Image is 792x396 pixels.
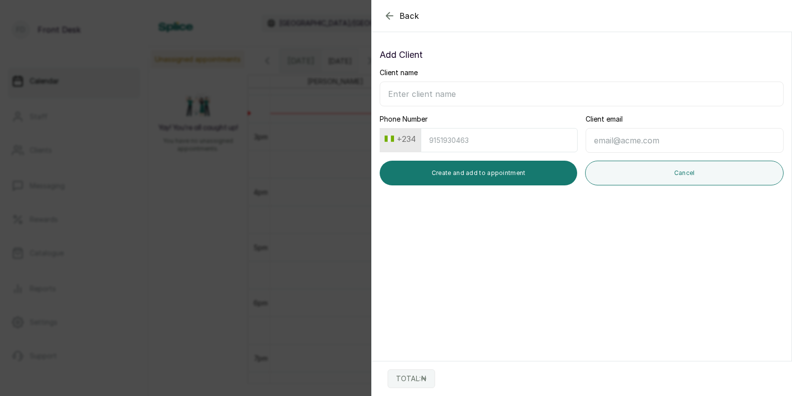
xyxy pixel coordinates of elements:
[396,374,427,384] p: TOTAL: ₦
[399,10,419,22] span: Back
[380,68,418,78] label: Client name
[380,82,784,106] input: Enter client name
[586,114,623,124] label: Client email
[380,161,577,185] button: Create and add to appointment
[381,131,420,147] button: +234
[421,128,578,152] input: 9151930463
[380,114,428,124] label: Phone Number
[586,128,784,153] input: email@acme.com
[585,161,784,185] button: Cancel
[384,10,419,22] button: Back
[380,48,784,62] p: Add Client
